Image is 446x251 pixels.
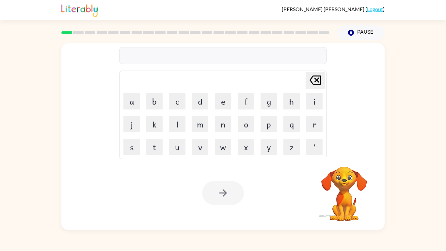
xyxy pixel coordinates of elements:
button: i [306,93,323,109]
button: ' [306,139,323,155]
div: ( ) [282,6,385,12]
span: [PERSON_NAME] [PERSON_NAME] [282,6,365,12]
button: h [283,93,300,109]
button: k [146,116,163,132]
button: o [238,116,254,132]
button: a [123,93,140,109]
button: y [261,139,277,155]
img: Literably [61,3,98,17]
button: n [215,116,231,132]
a: Logout [367,6,383,12]
button: b [146,93,163,109]
button: c [169,93,185,109]
button: f [238,93,254,109]
button: m [192,116,208,132]
button: d [192,93,208,109]
button: p [261,116,277,132]
button: q [283,116,300,132]
button: e [215,93,231,109]
button: Pause [337,25,385,40]
button: v [192,139,208,155]
button: w [215,139,231,155]
video: Your browser must support playing .mp4 files to use Literably. Please try using another browser. [311,157,377,222]
button: t [146,139,163,155]
button: z [283,139,300,155]
button: g [261,93,277,109]
button: u [169,139,185,155]
button: l [169,116,185,132]
button: j [123,116,140,132]
button: s [123,139,140,155]
button: r [306,116,323,132]
button: x [238,139,254,155]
